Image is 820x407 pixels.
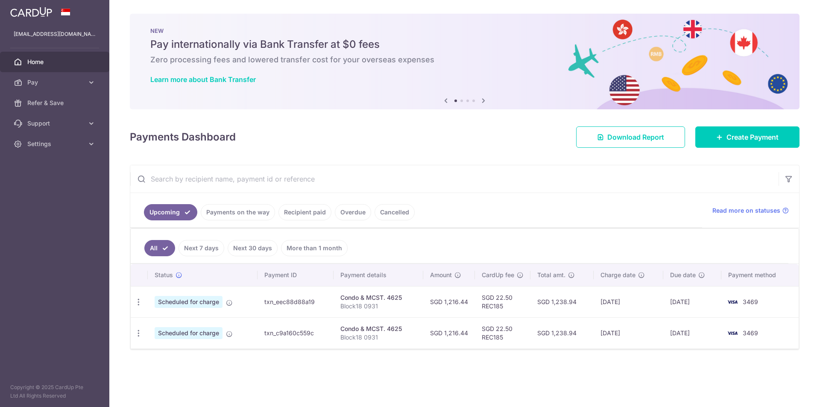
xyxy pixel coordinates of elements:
h4: Payments Dashboard [130,129,236,145]
span: 3469 [743,329,758,337]
td: [DATE] [594,286,663,317]
span: Refer & Save [27,99,84,107]
img: Bank Card [724,328,741,338]
h5: Pay internationally via Bank Transfer at $0 fees [150,38,779,51]
span: Total amt. [537,271,565,279]
a: Next 7 days [179,240,224,256]
a: Learn more about Bank Transfer [150,75,256,84]
a: All [144,240,175,256]
th: Payment method [721,264,799,286]
td: SGD 1,216.44 [423,317,475,348]
p: Block18 0931 [340,302,416,310]
a: More than 1 month [281,240,348,256]
a: Upcoming [144,204,197,220]
td: SGD 1,216.44 [423,286,475,317]
a: Create Payment [695,126,799,148]
a: Overdue [335,204,371,220]
span: Settings [27,140,84,148]
a: Download Report [576,126,685,148]
th: Payment ID [258,264,334,286]
td: SGD 1,238.94 [530,286,594,317]
span: Charge date [600,271,635,279]
input: Search by recipient name, payment id or reference [130,165,779,193]
td: SGD 22.50 REC185 [475,286,530,317]
td: [DATE] [663,286,721,317]
p: [EMAIL_ADDRESS][DOMAIN_NAME] [14,30,96,38]
div: Condo & MCST. 4625 [340,293,416,302]
span: Read more on statuses [712,206,780,215]
a: Recipient paid [278,204,331,220]
span: Create Payment [726,132,779,142]
a: Payments on the way [201,204,275,220]
a: Cancelled [375,204,415,220]
td: [DATE] [594,317,663,348]
span: Home [27,58,84,66]
td: txn_c9a160c559c [258,317,334,348]
span: Download Report [607,132,664,142]
a: Next 30 days [228,240,278,256]
h6: Zero processing fees and lowered transfer cost for your overseas expenses [150,55,779,65]
td: txn_eec88d88a19 [258,286,334,317]
img: Bank transfer banner [130,14,799,109]
p: Block18 0931 [340,333,416,342]
span: Pay [27,78,84,87]
th: Payment details [334,264,423,286]
div: Condo & MCST. 4625 [340,325,416,333]
span: Scheduled for charge [155,327,223,339]
span: Support [27,119,84,128]
span: Due date [670,271,696,279]
span: Amount [430,271,452,279]
p: NEW [150,27,779,34]
td: SGD 22.50 REC185 [475,317,530,348]
a: Read more on statuses [712,206,789,215]
td: SGD 1,238.94 [530,317,594,348]
span: Status [155,271,173,279]
img: CardUp [10,7,52,17]
img: Bank Card [724,297,741,307]
td: [DATE] [663,317,721,348]
span: Scheduled for charge [155,296,223,308]
span: CardUp fee [482,271,514,279]
span: 3469 [743,298,758,305]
